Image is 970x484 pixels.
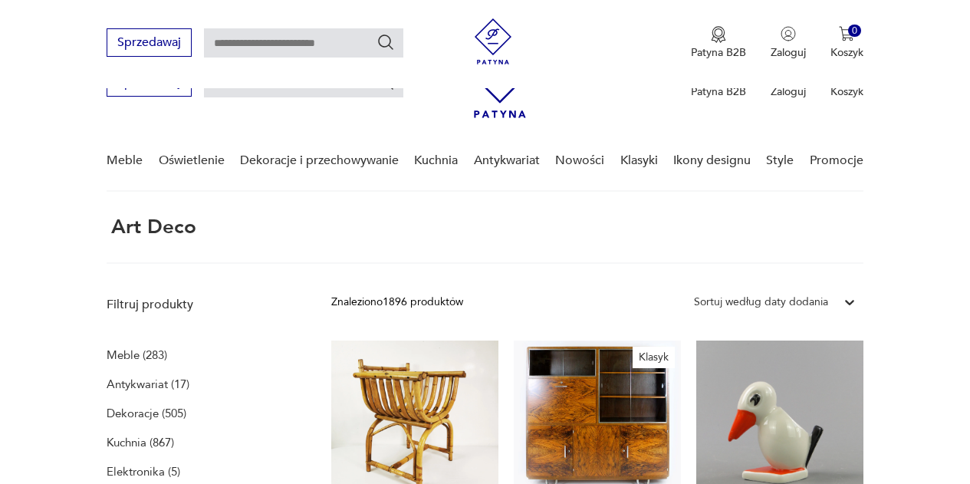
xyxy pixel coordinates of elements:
button: Patyna B2B [691,26,746,60]
p: Filtruj produkty [107,296,294,313]
a: Sprzedawaj [107,78,192,89]
button: Szukaj [376,33,395,51]
a: Antykwariat (17) [107,374,189,395]
a: Dekoracje (505) [107,403,186,424]
a: Ikony designu [673,131,751,190]
a: Oświetlenie [159,131,225,190]
button: 0Koszyk [830,26,863,60]
img: Ikonka użytkownika [781,26,796,41]
a: Meble [107,131,143,190]
a: Meble (283) [107,344,167,366]
a: Nowości [555,131,604,190]
a: Ikona medaluPatyna B2B [691,26,746,60]
div: Znaleziono 1896 produktów [331,294,463,311]
p: Koszyk [830,45,863,60]
p: Zaloguj [771,45,806,60]
div: 0 [848,25,861,38]
a: Style [766,131,794,190]
img: Ikona medalu [711,26,726,43]
button: Sprzedawaj [107,28,192,57]
button: Zaloguj [771,26,806,60]
div: Sortuj według daty dodania [694,294,828,311]
a: Klasyki [620,131,658,190]
p: Patyna B2B [691,45,746,60]
a: Elektronika (5) [107,461,180,482]
p: Zaloguj [771,84,806,99]
a: Promocje [810,131,863,190]
img: Ikona koszyka [839,26,854,41]
a: Kuchnia (867) [107,432,174,453]
a: Kuchnia [414,131,458,190]
p: Koszyk [830,84,863,99]
h1: art deco [107,216,196,238]
p: Patyna B2B [691,84,746,99]
a: Sprzedawaj [107,38,192,49]
a: Antykwariat [474,131,540,190]
img: Patyna - sklep z meblami i dekoracjami vintage [470,18,516,64]
a: Dekoracje i przechowywanie [240,131,399,190]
